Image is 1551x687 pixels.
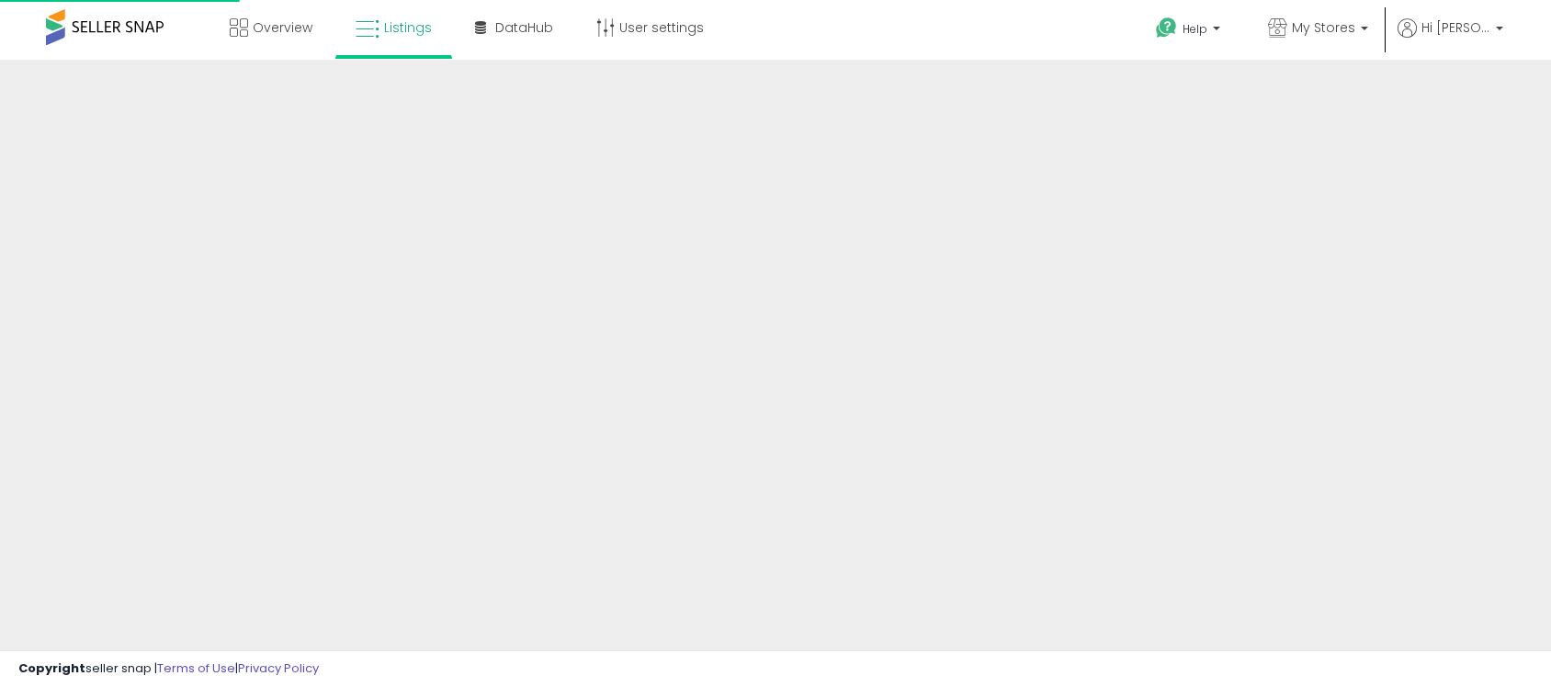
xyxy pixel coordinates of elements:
[1155,17,1178,39] i: Get Help
[1292,18,1355,37] span: My Stores
[253,18,312,37] span: Overview
[238,659,319,677] a: Privacy Policy
[18,659,85,677] strong: Copyright
[157,659,235,677] a: Terms of Use
[1141,3,1239,60] a: Help
[1421,18,1490,37] span: Hi [PERSON_NAME]
[1398,18,1503,60] a: Hi [PERSON_NAME]
[18,660,319,678] div: seller snap | |
[1183,21,1207,37] span: Help
[384,18,432,37] span: Listings
[495,18,553,37] span: DataHub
